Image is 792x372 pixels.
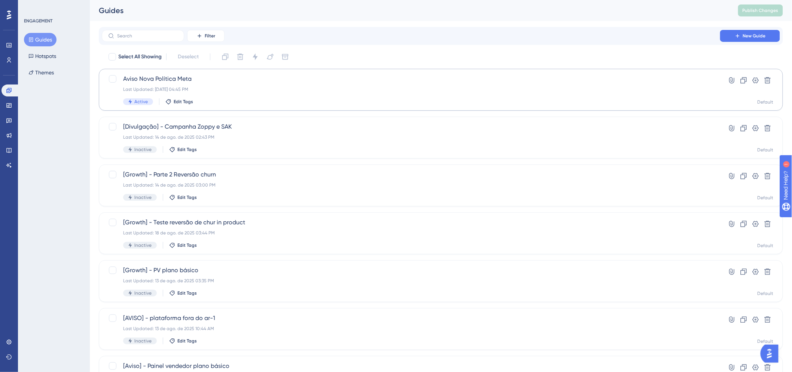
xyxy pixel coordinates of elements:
[134,147,152,153] span: Inactive
[738,4,783,16] button: Publish Changes
[758,243,774,249] div: Default
[117,33,178,39] input: Search
[177,147,197,153] span: Edit Tags
[758,147,774,153] div: Default
[123,362,699,371] span: [Aviso] - Painel vendedor plano básico
[169,242,197,248] button: Edit Tags
[720,30,780,42] button: New Guide
[123,266,699,275] span: [Growth] - PV plano básico
[134,290,152,296] span: Inactive
[761,342,783,365] iframe: UserGuiding AI Assistant Launcher
[24,66,58,79] button: Themes
[169,290,197,296] button: Edit Tags
[187,30,225,42] button: Filter
[177,290,197,296] span: Edit Tags
[134,99,148,105] span: Active
[52,4,54,10] div: 1
[758,290,774,296] div: Default
[177,338,197,344] span: Edit Tags
[174,99,193,105] span: Edit Tags
[24,33,57,46] button: Guides
[177,242,197,248] span: Edit Tags
[178,52,199,61] span: Deselect
[118,52,162,61] span: Select All Showing
[743,7,779,13] span: Publish Changes
[758,99,774,105] div: Default
[134,338,152,344] span: Inactive
[758,338,774,344] div: Default
[123,314,699,323] span: [AVISO] - plataforma fora do ar-1
[165,99,193,105] button: Edit Tags
[758,195,774,201] div: Default
[134,194,152,200] span: Inactive
[169,147,197,153] button: Edit Tags
[177,194,197,200] span: Edit Tags
[123,86,699,92] div: Last Updated: [DATE] 04:45 PM
[205,33,215,39] span: Filter
[123,326,699,332] div: Last Updated: 13 de ago. de 2025 10:44 AM
[123,170,699,179] span: [Growth] - Parte 2 Reversão churn
[123,74,699,83] span: Aviso Nova Política Meta
[169,194,197,200] button: Edit Tags
[18,2,47,11] span: Need Help?
[134,242,152,248] span: Inactive
[123,278,699,284] div: Last Updated: 13 de ago. de 2025 03:35 PM
[123,230,699,236] div: Last Updated: 18 de ago. de 2025 03:44 PM
[99,5,719,16] div: Guides
[24,18,52,24] div: ENGAGEMENT
[743,33,766,39] span: New Guide
[123,122,699,131] span: [Divulgação] - Campanha Zoppy e SAK
[123,134,699,140] div: Last Updated: 14 de ago. de 2025 02:43 PM
[123,218,699,227] span: [Growth] - Teste reversão de chur in product
[24,49,61,63] button: Hotspots
[123,182,699,188] div: Last Updated: 14 de ago. de 2025 03:00 PM
[169,338,197,344] button: Edit Tags
[171,50,205,64] button: Deselect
